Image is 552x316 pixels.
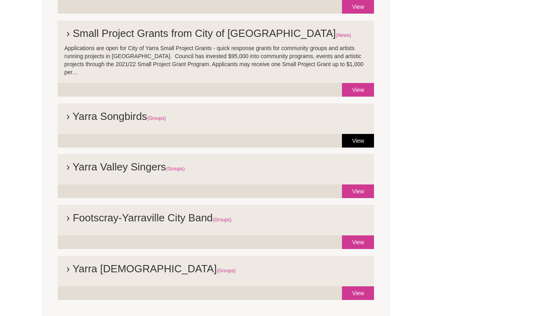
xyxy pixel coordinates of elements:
[342,235,374,249] a: View
[147,115,166,121] span: (Groups)
[342,184,374,198] a: View
[65,212,368,229] h2: › Footscray-Yarraville City Band
[65,110,368,127] h2: › Yarra Songbirds
[213,217,232,223] span: (Groups)
[342,83,374,97] a: View
[65,27,368,44] h2: › Small Project Grants from City of [GEOGRAPHIC_DATA]
[342,286,374,300] a: View
[342,134,374,148] a: View
[58,20,374,83] li: Applications are open for City of Yarra Small Project Grants - quick response grants for communit...
[217,268,236,273] span: (Groups)
[166,166,185,172] span: (Groups)
[336,32,351,38] span: (News)
[65,161,368,178] h2: › Yarra Valley Singers
[65,263,368,280] h2: › Yarra [DEMOGRAPHIC_DATA]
